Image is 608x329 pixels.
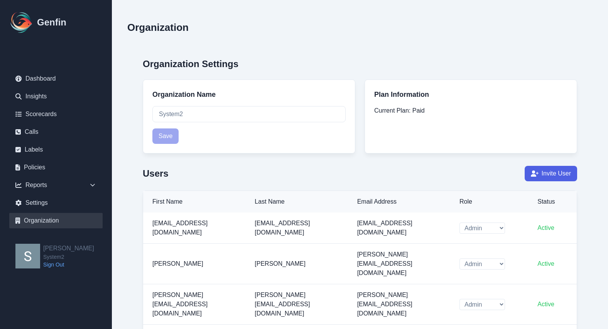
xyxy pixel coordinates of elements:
[537,224,554,231] span: Active
[357,220,412,236] span: [EMAIL_ADDRESS][DOMAIN_NAME]
[152,89,346,100] h3: Organization Name
[15,244,40,268] img: Savannah Sherard
[537,260,554,267] span: Active
[374,89,567,100] h3: Plan Information
[9,89,103,104] a: Insights
[143,191,245,213] th: First Name
[348,191,450,213] th: Email Address
[9,177,103,193] div: Reports
[9,213,103,228] a: Organization
[152,128,179,144] button: Save
[9,106,103,122] a: Scorecards
[255,260,306,267] span: [PERSON_NAME]
[450,191,528,213] th: Role
[374,107,410,114] span: Current Plan:
[152,292,208,317] span: [PERSON_NAME][EMAIL_ADDRESS][DOMAIN_NAME]
[255,292,310,317] span: [PERSON_NAME][EMAIL_ADDRESS][DOMAIN_NAME]
[43,261,94,268] a: Sign Out
[357,251,412,276] span: [PERSON_NAME][EMAIL_ADDRESS][DOMAIN_NAME]
[9,160,103,175] a: Policies
[374,106,567,115] p: Paid
[152,106,346,122] input: Enter your organization name
[9,124,103,140] a: Calls
[9,195,103,211] a: Settings
[143,58,577,70] h2: Organization Settings
[152,260,203,267] span: [PERSON_NAME]
[245,191,348,213] th: Last Name
[9,142,103,157] a: Labels
[43,244,94,253] h2: [PERSON_NAME]
[525,166,577,181] button: Invite User
[528,191,577,213] th: Status
[127,22,189,33] h2: Organization
[9,10,34,35] img: Logo
[537,301,554,307] span: Active
[43,253,94,261] span: System2
[9,71,103,86] a: Dashboard
[255,220,310,236] span: [EMAIL_ADDRESS][DOMAIN_NAME]
[357,292,412,317] span: [PERSON_NAME][EMAIL_ADDRESS][DOMAIN_NAME]
[152,220,208,236] span: [EMAIL_ADDRESS][DOMAIN_NAME]
[143,167,169,180] h2: Users
[37,16,66,29] h1: Genfin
